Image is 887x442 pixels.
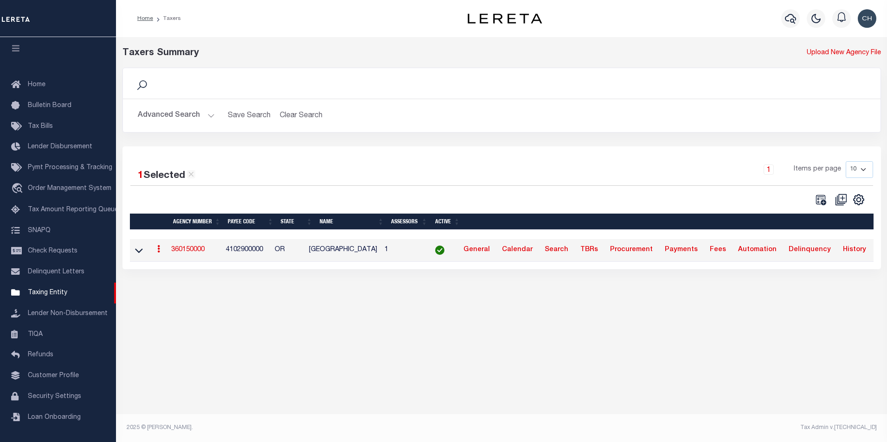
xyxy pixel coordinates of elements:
span: Loan Onboarding [28,414,81,421]
a: Delinquency [784,243,835,258]
img: logo-dark.svg [468,13,542,24]
img: svg+xml;base64,PHN2ZyB4bWxucz0iaHR0cDovL3d3dy53My5vcmcvMjAwMC9zdmciIHBvaW50ZXItZXZlbnRzPSJub25lIi... [858,9,876,28]
span: Bulletin Board [28,102,71,109]
a: Fees [706,243,730,258]
a: History [839,243,870,258]
span: Customer Profile [28,373,79,379]
th: Assessors: activate to sort column ascending [387,214,431,230]
span: Lender Non-Disbursement [28,310,108,317]
div: 2025 © [PERSON_NAME]. [120,423,502,432]
span: Tax Bills [28,123,53,130]
span: 1 [138,171,143,181]
span: Security Settings [28,393,81,400]
span: TIQA [28,331,43,337]
i: travel_explore [11,183,26,195]
a: Automation [734,243,781,258]
span: Refunds [28,352,53,358]
span: Check Requests [28,248,77,254]
td: 4102900000 [222,239,271,262]
span: Items per page [794,164,841,175]
button: Clear Search [276,107,327,125]
th: &nbsp; [463,214,874,230]
span: SNAPQ [28,227,51,234]
a: Procurement [606,243,657,258]
td: [GEOGRAPHIC_DATA] [305,239,381,262]
a: Home [137,16,153,21]
a: Search [540,243,572,258]
th: Active: activate to sort column ascending [431,214,463,230]
span: Lender Disbursement [28,144,92,150]
span: Pymt Processing & Tracking [28,164,112,171]
span: Home [28,82,45,88]
th: Name: activate to sort column ascending [316,214,387,230]
a: TBRs [576,243,602,258]
th: State: activate to sort column ascending [277,214,316,230]
a: 360150000 [171,246,205,253]
span: Order Management System [28,185,111,192]
div: Selected [138,169,195,183]
li: Taxers [153,14,181,23]
a: Payments [661,243,702,258]
div: Tax Admin v.[TECHNICAL_ID] [508,423,877,432]
span: Tax Amount Reporting Queue [28,207,118,213]
a: Calendar [498,243,537,258]
td: 1 [381,239,424,262]
span: Delinquent Letters [28,269,84,275]
th: Payee Code: activate to sort column ascending [224,214,277,230]
th: Agency Number: activate to sort column ascending [169,214,224,230]
td: OR [271,239,305,262]
a: 1 [764,164,774,175]
span: Taxing Entity [28,290,67,296]
img: check-icon-green.svg [435,246,444,255]
a: Upload New Agency File [807,48,881,58]
div: Taxers Summary [122,46,688,60]
button: Advanced Search [138,107,215,125]
a: General [459,243,494,258]
button: Save Search [222,107,276,125]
